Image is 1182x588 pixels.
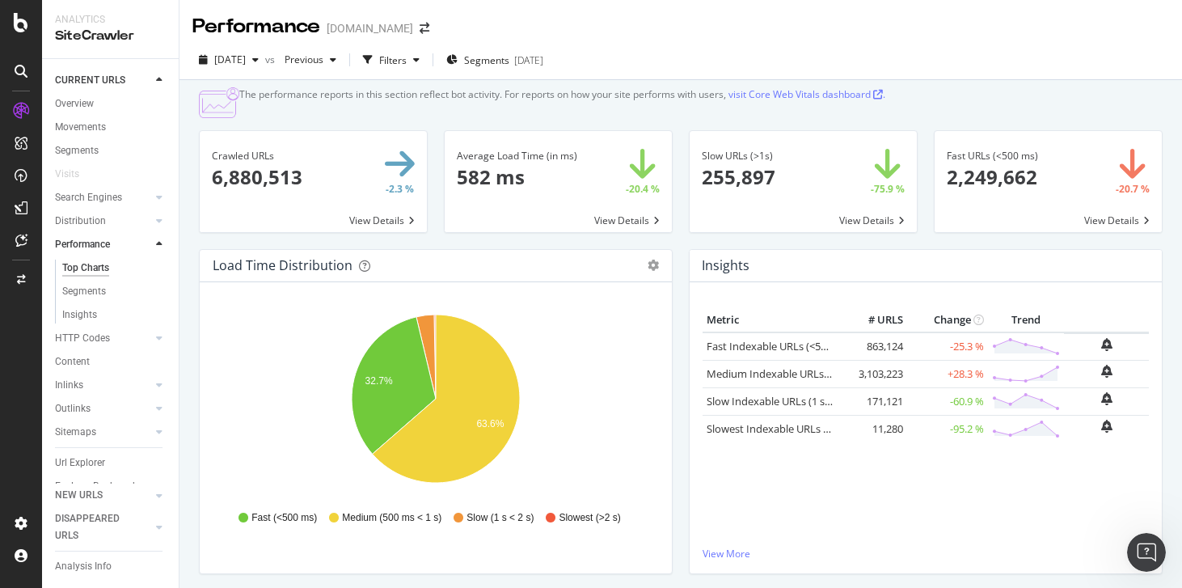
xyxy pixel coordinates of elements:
[55,166,95,183] a: Visits
[55,478,167,495] a: Explorer Bookmarks
[55,353,90,370] div: Content
[55,142,99,159] div: Segments
[55,189,122,206] div: Search Engines
[62,260,167,277] a: Top Charts
[707,366,890,381] a: Medium Indexable URLs (500 ms < 1 s)
[907,308,988,332] th: Change
[265,53,278,66] span: vs
[62,283,167,300] a: Segments
[907,360,988,387] td: +28.3 %
[55,510,151,544] a: DISAPPEARED URLS
[213,308,659,496] svg: A chart.
[842,387,907,415] td: 171,121
[55,119,167,136] a: Movements
[1101,420,1112,433] div: bell-plus
[55,400,151,417] a: Outlinks
[62,283,106,300] div: Segments
[842,308,907,332] th: # URLS
[55,455,167,472] a: Url Explorer
[55,424,151,441] a: Sitemaps
[55,377,151,394] a: Inlinks
[278,53,323,66] span: Previous
[55,236,110,253] div: Performance
[55,119,106,136] div: Movements
[55,400,91,417] div: Outlinks
[55,353,167,370] a: Content
[707,421,848,436] a: Slowest Indexable URLs (>2 s)
[728,87,885,101] a: visit Core Web Vitals dashboard .
[55,95,94,112] div: Overview
[907,332,988,361] td: -25.3 %
[842,415,907,442] td: 11,280
[464,53,509,67] span: Segments
[55,95,167,112] a: Overview
[55,487,103,504] div: NEW URLS
[55,142,167,159] a: Segments
[842,360,907,387] td: 3,103,223
[192,47,265,73] button: [DATE]
[55,13,166,27] div: Analytics
[1127,533,1166,572] iframe: Intercom live chat
[251,511,317,525] span: Fast (<500 ms)
[55,510,137,544] div: DISAPPEARED URLS
[55,72,151,89] a: CURRENT URLS
[55,27,166,45] div: SiteCrawler
[239,87,885,101] div: The performance reports in this section reflect bot activity. For reports on how your site perfor...
[55,213,106,230] div: Distribution
[55,558,167,575] a: Analysis Info
[55,213,151,230] a: Distribution
[476,418,504,429] text: 63.6%
[62,260,109,277] div: Top Charts
[842,332,907,361] td: 863,124
[55,72,125,89] div: CURRENT URLS
[703,547,1149,561] a: View More
[342,511,441,525] span: Medium (500 ms < 1 s)
[55,478,142,495] div: Explorer Bookmarks
[55,424,96,441] div: Sitemaps
[55,236,151,253] a: Performance
[213,257,352,273] div: Load Time Distribution
[420,23,429,34] div: arrow-right-arrow-left
[55,189,151,206] a: Search Engines
[365,375,393,387] text: 32.7%
[702,255,749,277] h4: Insights
[440,47,550,73] button: Segments[DATE]
[55,330,151,347] a: HTTP Codes
[55,166,79,183] div: Visits
[55,487,151,504] a: NEW URLS
[559,511,620,525] span: Slowest (>2 s)
[199,87,239,118] img: CjTTJyXI.png
[55,455,105,472] div: Url Explorer
[214,53,246,66] span: 2025 Sep. 1st
[1101,365,1112,378] div: bell-plus
[466,511,534,525] span: Slow (1 s < 2 s)
[988,308,1064,332] th: Trend
[707,394,851,408] a: Slow Indexable URLs (1 s < 2 s)
[55,330,110,347] div: HTTP Codes
[907,415,988,442] td: -95.2 %
[707,339,852,353] a: Fast Indexable URLs (<500 ms)
[907,387,988,415] td: -60.9 %
[514,53,543,67] div: [DATE]
[327,20,413,36] div: [DOMAIN_NAME]
[648,260,659,271] div: gear
[192,13,320,40] div: Performance
[1101,338,1112,351] div: bell-plus
[1101,392,1112,405] div: bell-plus
[62,307,97,324] div: Insights
[357,47,426,73] button: Filters
[379,53,407,67] div: Filters
[703,308,842,332] th: Metric
[55,558,112,575] div: Analysis Info
[55,377,83,394] div: Inlinks
[278,47,343,73] button: Previous
[62,307,167,324] a: Insights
